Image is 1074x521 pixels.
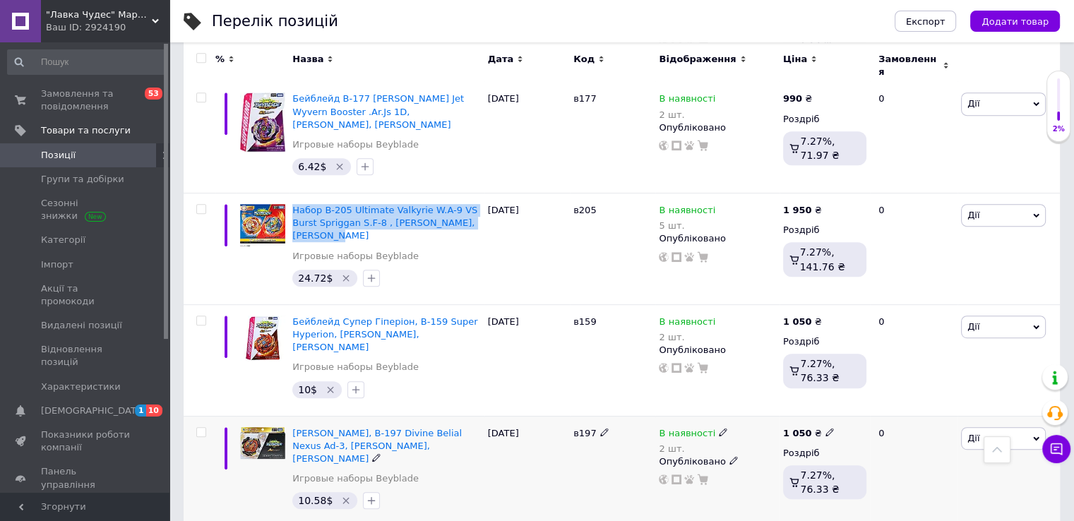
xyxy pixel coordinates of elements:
[340,273,352,284] svg: Видалити мітку
[292,361,419,373] a: Игровые наборы Beyblade
[800,136,839,161] span: 7.27%, 71.97 ₴
[783,224,866,236] div: Роздріб
[292,428,462,464] a: [PERSON_NAME], B-197 Divine Belial Nexus Ad-3, [PERSON_NAME], [PERSON_NAME]
[298,161,326,172] span: 6.42$
[783,428,812,438] b: 1 050
[970,11,1060,32] button: Додати товар
[800,469,839,495] span: 7.27%, 76.33 ₴
[659,205,715,220] span: В наявності
[41,197,131,222] span: Сезонні знижки
[41,343,131,369] span: Відновлення позицій
[659,109,715,120] div: 2 шт.
[41,124,131,137] span: Товари та послуги
[659,121,775,134] div: Опубліковано
[41,88,131,113] span: Замовлення та повідомлення
[783,427,835,440] div: ₴
[298,495,333,506] span: 10.58$
[659,344,775,357] div: Опубліковано
[41,258,73,271] span: Імпорт
[573,93,596,104] span: в177
[659,232,775,245] div: Опубліковано
[783,447,866,460] div: Роздріб
[41,282,131,308] span: Акції та промокоди
[783,316,812,327] b: 1 050
[240,316,285,361] img: Бейблейд Супер Гіперіон, B-159 Super Hyperion, Такара Томи, Takara Tomy
[573,428,596,438] span: в197
[800,246,845,272] span: 7.27%, 141.76 ₴
[783,204,822,217] div: ₴
[659,53,736,66] span: Відображення
[292,53,323,66] span: Назва
[41,319,122,332] span: Видалені позиції
[870,304,957,416] div: 0
[981,16,1049,27] span: Додати товар
[240,92,285,152] img: Бейблейд B-177 Джет Вайврон Jet Wyvern Booster .Ar.Js 1D, Такара Томи, Takara Tomy
[967,98,979,109] span: Дії
[967,321,979,332] span: Дії
[573,316,596,327] span: в159
[659,443,728,454] div: 2 шт.
[1042,435,1070,463] button: Чат з покупцем
[7,49,167,75] input: Пошук
[659,455,775,468] div: Опубліковано
[334,161,345,172] svg: Видалити мітку
[573,205,596,215] span: в205
[41,234,85,246] span: Категорії
[659,220,715,231] div: 5 шт.
[41,173,124,186] span: Групи та добірки
[292,472,419,485] a: Игровые наборы Beyblade
[145,88,162,100] span: 53
[41,149,76,162] span: Позиції
[659,93,715,108] span: В наявності
[1047,124,1070,134] div: 2%
[41,465,131,491] span: Панель управління
[878,53,939,78] span: Замовлення
[146,405,162,417] span: 10
[240,204,285,246] img: Набор B-205 Ultimate Valkyrie W.A-9 VS Burst Spriggan S.F-8 , Такара Томи, Takara Tomy
[215,53,225,66] span: %
[46,8,152,21] span: "Лавка Чудес" Маркет ваших бажань!
[870,193,957,305] div: 0
[659,316,715,331] span: В наявності
[659,332,715,342] div: 2 шт.
[484,304,570,416] div: [DATE]
[46,21,169,34] div: Ваш ID: 2924190
[967,210,979,220] span: Дії
[240,427,285,459] img: Бейблейд Дивайн Белиал, B-197 Divine Belial Nexus Ad-3, Такара Томи, Takara Tomy
[484,193,570,305] div: [DATE]
[967,433,979,443] span: Дії
[659,428,715,443] span: В наявності
[298,273,333,284] span: 24.72$
[783,93,802,104] b: 990
[292,250,419,263] a: Игровые наборы Beyblade
[783,205,812,215] b: 1 950
[298,384,317,395] span: 10$
[41,405,145,417] span: [DEMOGRAPHIC_DATA]
[783,92,812,105] div: ₴
[340,495,352,506] svg: Видалити мітку
[484,82,570,193] div: [DATE]
[870,82,957,193] div: 0
[41,429,131,454] span: Показники роботи компанії
[292,316,477,352] a: Бейблейд Супер Гіперіон, B-159 Super Hyperion, [PERSON_NAME], [PERSON_NAME]
[783,316,822,328] div: ₴
[800,358,839,383] span: 7.27%, 76.33 ₴
[488,53,514,66] span: Дата
[135,405,146,417] span: 1
[41,381,121,393] span: Характеристики
[292,205,477,241] a: Набор B-205 Ultimate Valkyrie W.A-9 VS Burst Spriggan S.F-8 , [PERSON_NAME], [PERSON_NAME]
[292,93,464,129] a: Бейблейд B-177 [PERSON_NAME] Jet Wyvern Booster .Ar.Js 1D, [PERSON_NAME], [PERSON_NAME]
[895,11,957,32] button: Експорт
[783,53,807,66] span: Ціна
[783,335,866,348] div: Роздріб
[325,384,336,395] svg: Видалити мітку
[906,16,945,27] span: Експорт
[573,53,595,66] span: Код
[292,138,419,151] a: Игровые наборы Beyblade
[212,14,338,29] div: Перелік позицій
[783,113,866,126] div: Роздріб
